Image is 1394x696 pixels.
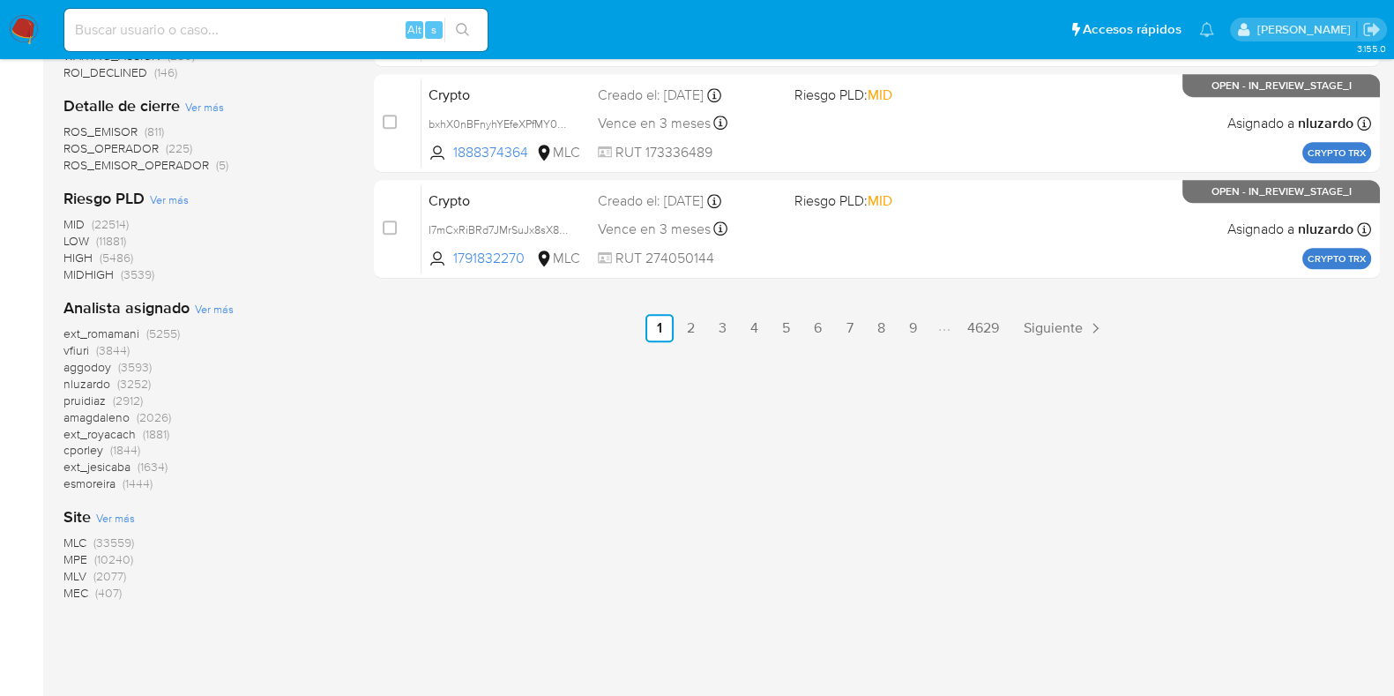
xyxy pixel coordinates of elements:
span: Accesos rápidos [1083,20,1182,39]
span: 3.155.0 [1356,41,1385,56]
a: Salir [1362,20,1381,39]
span: s [431,21,436,38]
input: Buscar usuario o caso... [64,19,488,41]
button: search-icon [444,18,481,42]
a: Notificaciones [1199,22,1214,37]
p: paloma.falcondesoto@mercadolibre.cl [1256,21,1356,38]
span: Alt [407,21,421,38]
